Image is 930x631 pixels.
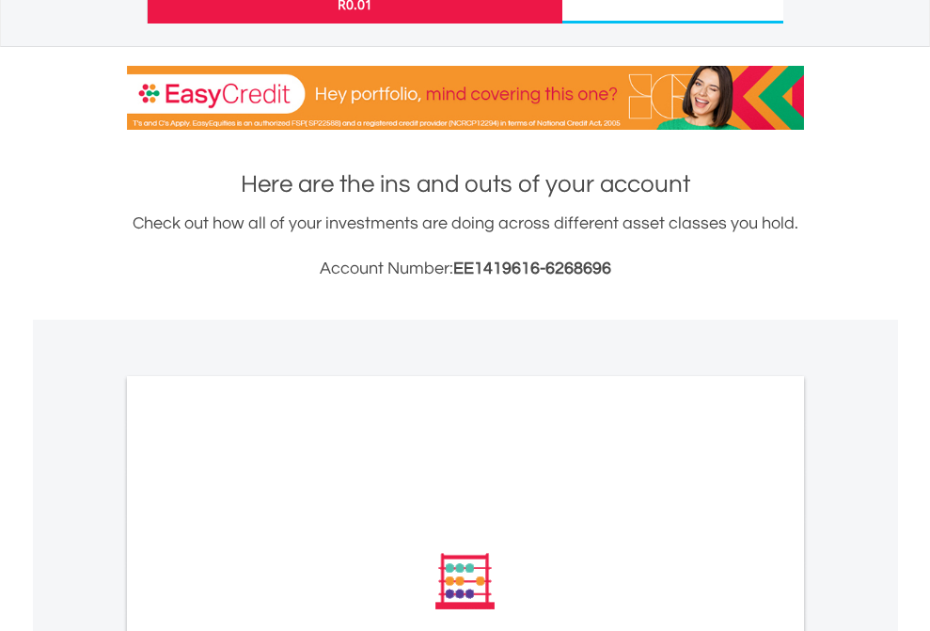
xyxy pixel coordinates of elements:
[453,260,611,277] span: EE1419616-6268696
[127,256,804,282] h3: Account Number:
[127,167,804,201] h1: Here are the ins and outs of your account
[127,66,804,130] img: EasyCredit Promotion Banner
[127,211,804,282] div: Check out how all of your investments are doing across different asset classes you hold.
